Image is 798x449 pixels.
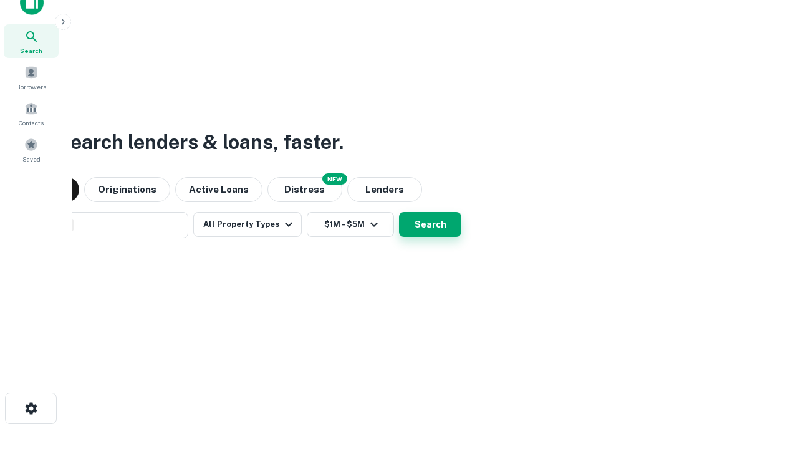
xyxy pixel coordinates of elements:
span: Borrowers [16,82,46,92]
a: Saved [4,133,59,167]
button: $1M - $5M [307,212,394,237]
span: Contacts [19,118,44,128]
a: Contacts [4,97,59,130]
iframe: Chat Widget [736,349,798,409]
span: Saved [22,154,41,164]
button: All Property Types [193,212,302,237]
a: Borrowers [4,60,59,94]
button: Active Loans [175,177,262,202]
div: NEW [322,173,347,185]
button: Lenders [347,177,422,202]
h3: Search lenders & loans, faster. [57,127,344,157]
button: Search distressed loans with lien and other non-mortgage details. [267,177,342,202]
span: Search [20,46,42,56]
button: Originations [84,177,170,202]
button: Search [399,212,461,237]
a: Search [4,24,59,58]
